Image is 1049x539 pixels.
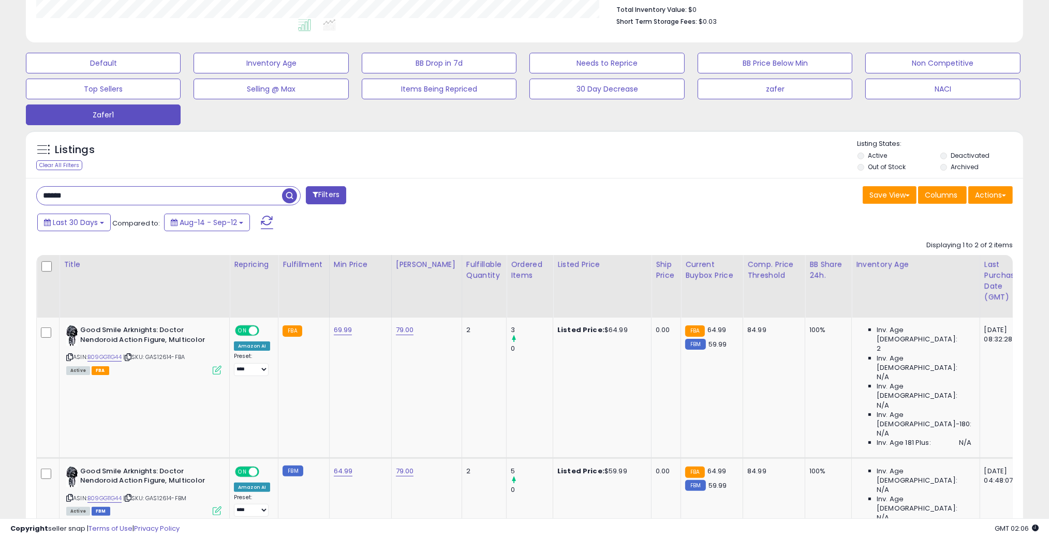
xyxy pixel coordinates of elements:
[656,467,673,476] div: 0.00
[858,139,1023,149] p: Listing States:
[55,143,95,157] h5: Listings
[36,160,82,170] div: Clear All Filters
[984,325,1018,344] div: [DATE] 08:32:28
[234,494,270,517] div: Preset:
[164,214,250,231] button: Aug-14 - Sep-12
[698,79,852,99] button: zafer
[194,79,348,99] button: Selling @ Max
[511,325,553,335] div: 3
[925,190,957,200] span: Columns
[708,481,727,490] span: 59.99
[466,467,498,476] div: 2
[396,259,457,270] div: [PERSON_NAME]
[877,372,889,382] span: N/A
[66,507,90,516] span: All listings currently available for purchase on Amazon
[80,467,206,488] b: Good Smile Arknights: Doctor Nendoroid Action Figure, Multicolor
[53,217,98,228] span: Last 30 Days
[80,325,206,347] b: Good Smile Arknights: Doctor Nendoroid Action Figure, Multicolor
[334,466,353,476] a: 64.99
[616,17,697,26] b: Short Term Storage Fees:
[258,467,274,476] span: OFF
[707,325,727,335] span: 64.99
[747,467,797,476] div: 84.99
[995,523,1039,533] span: 2025-10-14 02:06 GMT
[984,467,1018,485] div: [DATE] 04:48:07
[234,483,270,492] div: Amazon AI
[856,259,975,270] div: Inventory Age
[877,410,971,429] span: Inv. Age [DEMOGRAPHIC_DATA]-180:
[708,339,727,349] span: 59.99
[656,259,676,281] div: Ship Price
[557,466,604,476] b: Listed Price:
[877,438,931,447] span: Inv. Age 181 Plus:
[557,325,604,335] b: Listed Price:
[877,513,889,522] span: N/A
[747,259,801,281] div: Comp. Price Threshold
[809,325,844,335] div: 100%
[511,467,553,476] div: 5
[926,241,1013,250] div: Displaying 1 to 2 of 2 items
[685,339,705,350] small: FBM
[557,259,647,270] div: Listed Price
[236,467,249,476] span: ON
[511,259,549,281] div: Ordered Items
[959,438,971,447] span: N/A
[87,494,122,503] a: B09GG11G44
[809,259,847,281] div: BB Share 24h.
[334,259,387,270] div: Min Price
[66,325,221,373] div: ASIN:
[865,79,1020,99] button: NACI
[236,326,249,335] span: ON
[698,53,852,73] button: BB Price Below Min
[877,344,881,353] span: 2
[37,214,111,231] button: Last 30 Days
[685,259,738,281] div: Current Buybox Price
[656,325,673,335] div: 0.00
[283,466,303,476] small: FBM
[10,523,48,533] strong: Copyright
[877,354,971,372] span: Inv. Age [DEMOGRAPHIC_DATA]:
[685,325,704,337] small: FBA
[616,3,1005,15] li: $0
[707,466,727,476] span: 64.99
[234,259,274,270] div: Repricing
[529,53,684,73] button: Needs to Reprice
[511,344,553,353] div: 0
[685,480,705,491] small: FBM
[180,217,237,228] span: Aug-14 - Sep-12
[868,151,888,160] label: Active
[234,341,270,351] div: Amazon AI
[92,366,109,375] span: FBA
[685,467,704,478] small: FBA
[968,186,1013,204] button: Actions
[123,353,185,361] span: | SKU: GAS12614-FBA
[951,151,989,160] label: Deactivated
[362,79,516,99] button: Items Being Repriced
[877,429,889,438] span: N/A
[557,325,643,335] div: $64.99
[877,382,971,400] span: Inv. Age [DEMOGRAPHIC_DATA]:
[26,104,181,125] button: Zafer1
[877,401,889,410] span: N/A
[194,53,348,73] button: Inventory Age
[396,466,414,476] a: 79.00
[66,467,221,515] div: ASIN:
[283,325,302,337] small: FBA
[951,162,979,171] label: Archived
[466,259,502,281] div: Fulfillable Quantity
[66,325,78,346] img: 41oLq4eHt4L._SL40_.jpg
[362,53,516,73] button: BB Drop in 7d
[283,259,324,270] div: Fulfillment
[865,53,1020,73] button: Non Competitive
[26,79,181,99] button: Top Sellers
[863,186,917,204] button: Save View
[26,53,181,73] button: Default
[334,325,352,335] a: 69.99
[396,325,414,335] a: 79.00
[877,495,971,513] span: Inv. Age [DEMOGRAPHIC_DATA]:
[123,494,186,502] span: | SKU: GAS12614-FBM
[66,467,78,487] img: 41oLq4eHt4L._SL40_.jpg
[877,485,889,495] span: N/A
[66,366,90,375] span: All listings currently available for purchase on Amazon
[877,325,971,344] span: Inv. Age [DEMOGRAPHIC_DATA]:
